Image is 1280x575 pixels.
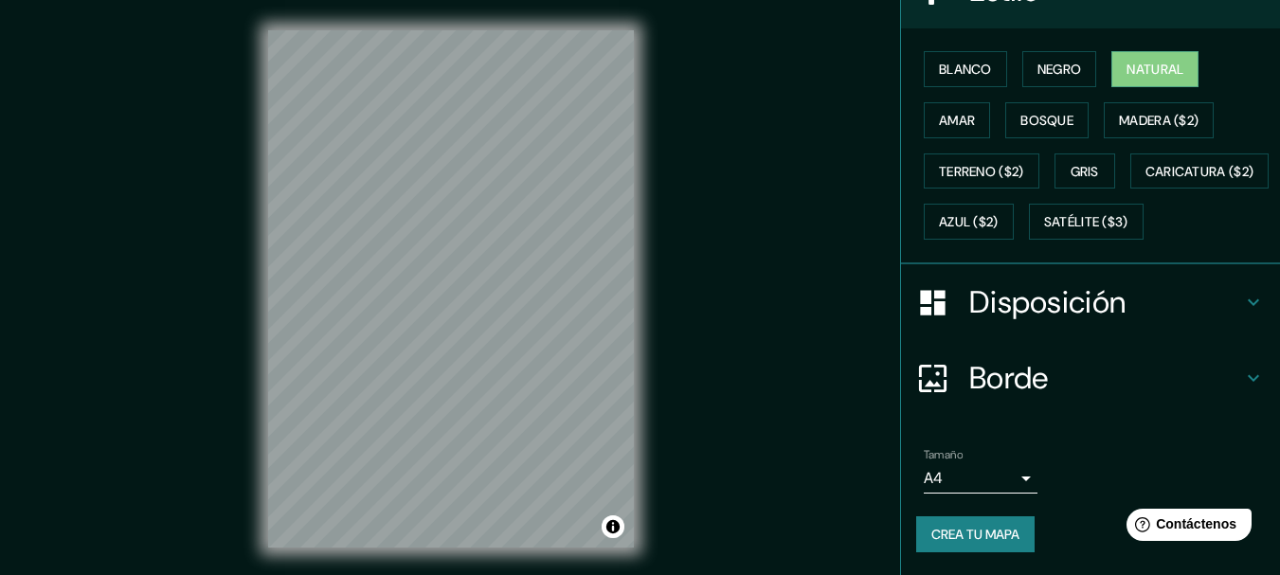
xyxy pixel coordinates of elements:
font: Negro [1037,61,1082,78]
font: Terreno ($2) [939,163,1024,180]
button: Gris [1055,153,1115,189]
div: Borde [901,340,1280,416]
button: Bosque [1005,102,1089,138]
div: A4 [924,463,1037,494]
font: Borde [969,358,1049,398]
font: Bosque [1020,112,1073,129]
font: Blanco [939,61,992,78]
font: Amar [939,112,975,129]
button: Activar o desactivar atribución [602,515,624,538]
font: Tamaño [924,447,963,462]
button: Madera ($2) [1104,102,1214,138]
button: Crea tu mapa [916,516,1035,552]
font: Gris [1071,163,1099,180]
iframe: Lanzador de widgets de ayuda [1111,501,1259,554]
font: Disposición [969,282,1126,322]
canvas: Mapa [268,30,634,548]
font: Azul ($2) [939,214,999,231]
button: Azul ($2) [924,204,1014,240]
font: Madera ($2) [1119,112,1199,129]
font: Crea tu mapa [931,526,1019,543]
font: Natural [1127,61,1183,78]
button: Terreno ($2) [924,153,1039,189]
font: A4 [924,468,943,488]
button: Negro [1022,51,1097,87]
button: Satélite ($3) [1029,204,1144,240]
font: Satélite ($3) [1044,214,1128,231]
button: Blanco [924,51,1007,87]
button: Natural [1111,51,1199,87]
button: Amar [924,102,990,138]
button: Caricatura ($2) [1130,153,1270,189]
font: Caricatura ($2) [1145,163,1254,180]
div: Disposición [901,264,1280,340]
